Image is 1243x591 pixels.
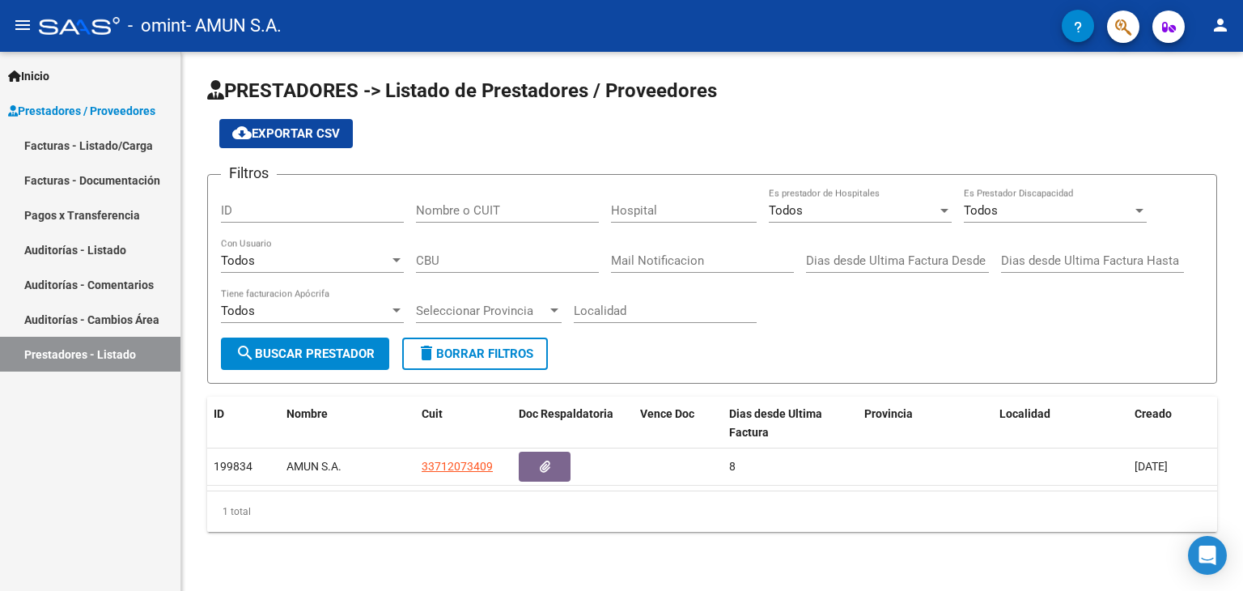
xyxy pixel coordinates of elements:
[221,162,277,185] h3: Filtros
[286,407,328,420] span: Nombre
[417,343,436,363] mat-icon: delete
[993,397,1128,450] datatable-header-cell: Localidad
[235,343,255,363] mat-icon: search
[1128,397,1217,450] datatable-header-cell: Creado
[214,460,252,473] span: 199834
[232,126,340,141] span: Exportar CSV
[207,79,717,102] span: PRESTADORES -> Listado de Prestadores / Proveedores
[422,407,443,420] span: Cuit
[729,460,736,473] span: 8
[519,407,613,420] span: Doc Respaldatoria
[221,253,255,268] span: Todos
[964,203,998,218] span: Todos
[186,8,282,44] span: - AMUN S.A.
[999,407,1050,420] span: Localidad
[221,338,389,370] button: Buscar Prestador
[13,15,32,35] mat-icon: menu
[723,397,858,450] datatable-header-cell: Dias desde Ultima Factura
[280,397,415,450] datatable-header-cell: Nombre
[207,397,280,450] datatable-header-cell: ID
[232,123,252,142] mat-icon: cloud_download
[729,407,822,439] span: Dias desde Ultima Factura
[1211,15,1230,35] mat-icon: person
[415,397,512,450] datatable-header-cell: Cuit
[207,491,1217,532] div: 1 total
[416,304,547,318] span: Seleccionar Provincia
[640,407,694,420] span: Vence Doc
[864,407,913,420] span: Provincia
[128,8,186,44] span: - omint
[417,347,533,361] span: Borrar Filtros
[221,304,255,318] span: Todos
[235,347,375,361] span: Buscar Prestador
[1188,536,1227,575] div: Open Intercom Messenger
[634,397,723,450] datatable-header-cell: Vence Doc
[858,397,993,450] datatable-header-cell: Provincia
[1135,407,1172,420] span: Creado
[512,397,634,450] datatable-header-cell: Doc Respaldatoria
[286,457,409,476] div: AMUN S.A.
[8,102,155,120] span: Prestadores / Proveedores
[402,338,548,370] button: Borrar Filtros
[1135,460,1168,473] span: [DATE]
[8,67,49,85] span: Inicio
[219,119,353,148] button: Exportar CSV
[422,460,493,473] span: 33712073409
[769,203,803,218] span: Todos
[214,407,224,420] span: ID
